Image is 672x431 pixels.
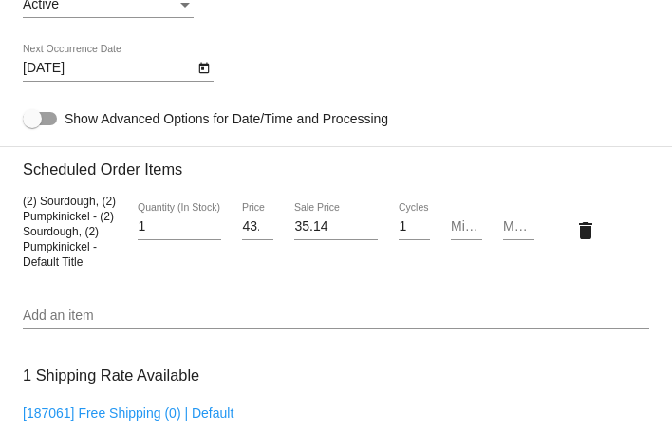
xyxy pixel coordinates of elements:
[23,195,116,269] span: (2) Sourdough, (2) Pumpkinickel - (2) Sourdough, (2) Pumpkinickel - Default Title
[23,355,199,396] h3: 1 Shipping Rate Available
[574,219,597,242] mat-icon: delete
[23,61,194,76] input: Next Occurrence Date
[294,219,377,234] input: Sale Price
[138,219,220,234] input: Quantity (In Stock)
[65,109,388,128] span: Show Advanced Options for Date/Time and Processing
[242,219,272,234] input: Price
[451,219,481,234] input: Min Cycles
[23,146,649,178] h3: Scheduled Order Items
[194,57,214,77] button: Open calendar
[23,405,233,421] a: [187061] Free Shipping (0) | Default
[503,219,533,234] input: Max Cycles
[399,219,429,234] input: Cycles
[23,309,649,324] input: Add an item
